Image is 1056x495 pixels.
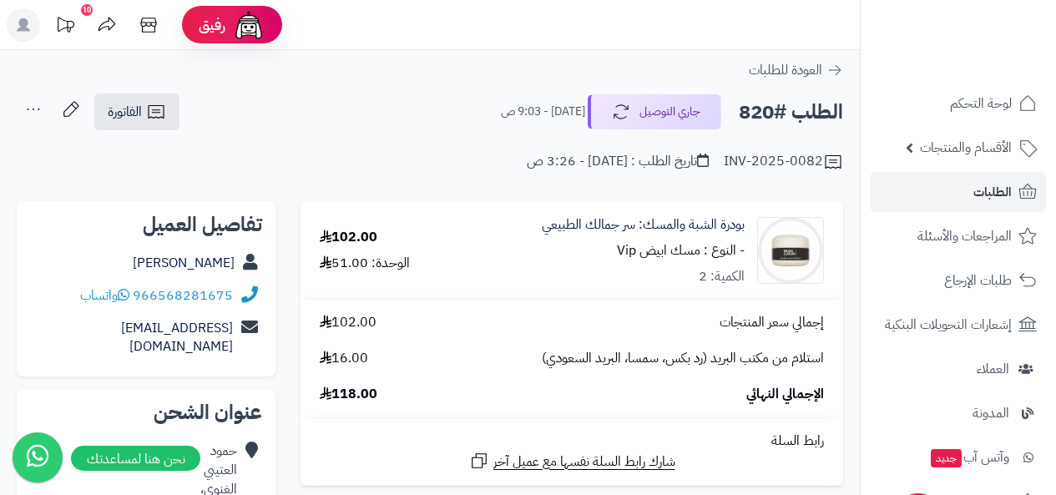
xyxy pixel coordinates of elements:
[320,349,368,368] span: 16.00
[133,285,233,306] a: 966568281675
[501,104,585,120] small: [DATE] - 9:03 ص
[720,313,824,332] span: إجمالي سعر المنتجات
[699,267,745,286] div: الكمية: 2
[307,432,836,451] div: رابط السلة
[871,172,1046,212] a: الطلبات
[724,152,843,172] div: INV-2025-0082
[885,313,1012,336] span: إشعارات التحويلات البنكية
[542,349,824,368] span: استلام من مكتب البريد (رد بكس، سمسا، البريد السعودي)
[527,152,709,171] div: تاريخ الطلب : [DATE] - 3:26 ص
[942,47,1040,82] img: logo-2.png
[871,437,1046,477] a: وآتس آبجديد
[232,8,265,42] img: ai-face.png
[199,15,225,35] span: رفيق
[917,225,1012,248] span: المراجعات والأسئلة
[81,4,93,16] div: 10
[30,402,262,422] h2: عنوان الشحن
[469,451,675,472] a: شارك رابط السلة نفسها مع عميل آخر
[950,92,1012,115] span: لوحة التحكم
[929,446,1009,469] span: وآتس آب
[542,215,745,235] a: بودرة الشبة والمسك: سر جمالك الطبيعي
[94,93,179,130] a: الفاتورة
[320,313,376,332] span: 102.00
[871,393,1046,433] a: المدونة
[493,452,675,472] span: شارك رابط السلة نفسها مع عميل آخر
[871,260,1046,301] a: طلبات الإرجاع
[944,269,1012,292] span: طلبات الإرجاع
[749,60,843,80] a: العودة للطلبات
[931,449,962,467] span: جديد
[30,215,262,235] h2: تفاصيل العميل
[746,385,824,404] span: الإجمالي النهائي
[108,102,142,122] span: الفاتورة
[739,95,843,129] h2: الطلب #820
[121,318,233,357] a: [EMAIL_ADDRESS][DOMAIN_NAME]
[617,240,745,260] small: - النوع : مسك ابيض Vip
[588,94,721,129] button: جاري التوصيل
[44,8,86,46] a: تحديثات المنصة
[320,254,410,273] div: الوحدة: 51.00
[871,83,1046,124] a: لوحة التحكم
[133,253,235,273] a: [PERSON_NAME]
[80,285,129,306] a: واتساب
[749,60,822,80] span: العودة للطلبات
[871,349,1046,389] a: العملاء
[977,357,1009,381] span: العملاء
[320,385,377,404] span: 118.00
[871,216,1046,256] a: المراجعات والأسئلة
[758,217,823,284] img: 1753646505-747fb9eb-9888-49ee-9af0-f036b837c0be-90x90.jpeg
[973,402,1009,425] span: المدونة
[871,305,1046,345] a: إشعارات التحويلات البنكية
[920,136,1012,159] span: الأقسام والمنتجات
[973,180,1012,204] span: الطلبات
[320,228,377,247] div: 102.00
